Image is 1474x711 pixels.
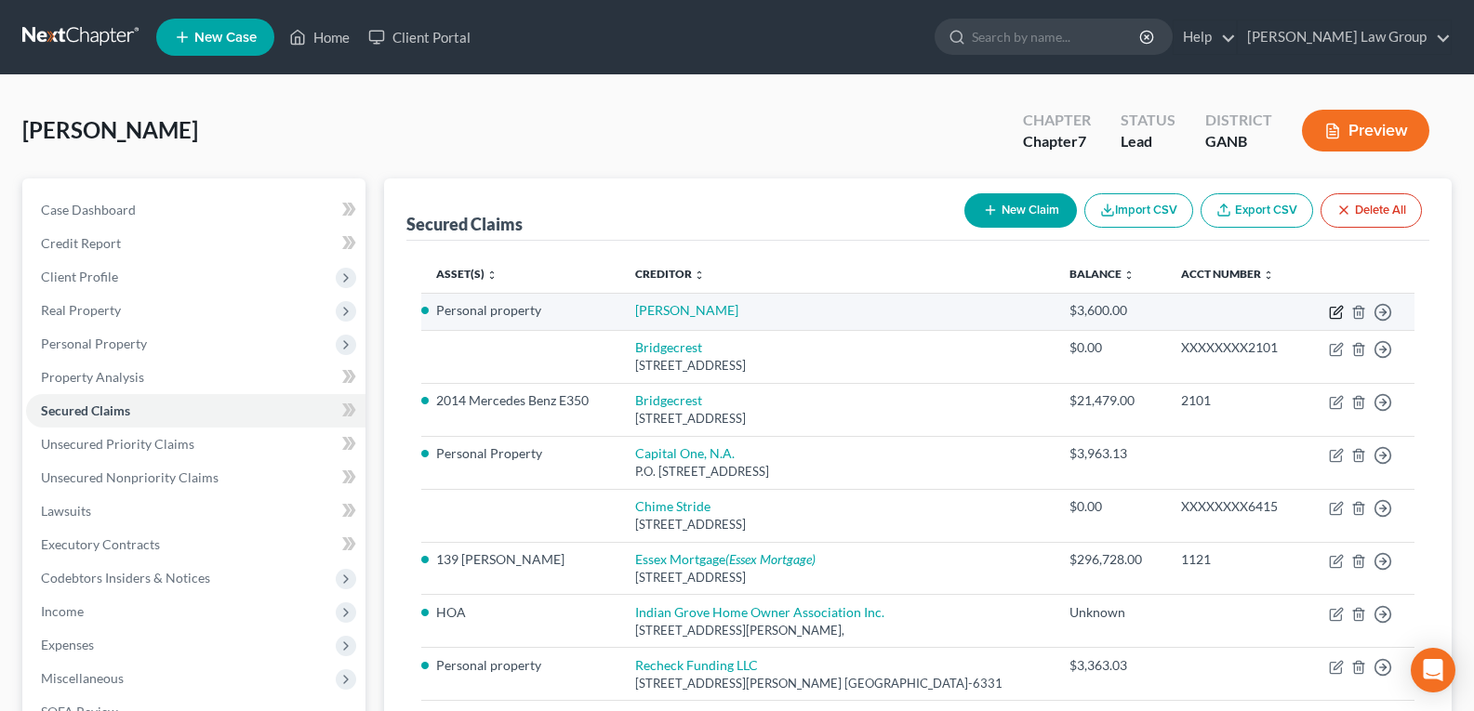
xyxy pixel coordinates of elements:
span: Executory Contracts [41,536,160,552]
div: [STREET_ADDRESS][PERSON_NAME], [635,622,1040,639]
a: Essex Mortgage(Essex Mortgage) [635,551,816,567]
span: Real Property [41,302,121,318]
a: Bridgecrest [635,339,702,355]
div: Open Intercom Messenger [1411,648,1455,692]
div: $3,363.03 [1069,656,1151,675]
a: Unsecured Priority Claims [26,428,365,461]
div: $296,728.00 [1069,550,1151,569]
i: unfold_more [694,270,705,281]
div: [STREET_ADDRESS] [635,516,1040,533]
a: Acct Number unfold_more [1181,267,1274,281]
span: [PERSON_NAME] [22,116,198,143]
li: 2014 Mercedes Benz E350 [436,391,605,410]
i: (Essex Mortgage) [725,551,816,567]
div: $3,963.13 [1069,444,1151,463]
li: 139 [PERSON_NAME] [436,550,605,569]
span: Lawsuits [41,503,91,519]
a: Recheck Funding LLC [635,657,758,673]
div: XXXXXXXX6415 [1181,497,1290,516]
a: Home [280,20,359,54]
span: Miscellaneous [41,670,124,686]
a: Case Dashboard [26,193,365,227]
span: Income [41,603,84,619]
span: Case Dashboard [41,202,136,217]
a: [PERSON_NAME] Law Group [1238,20,1451,54]
a: Help [1174,20,1236,54]
div: GANB [1205,131,1272,152]
button: New Claim [964,193,1077,228]
span: 7 [1078,132,1086,150]
div: Chapter [1023,110,1091,131]
a: Balance unfold_more [1069,267,1135,281]
i: unfold_more [486,270,498,281]
button: Delete All [1321,193,1422,228]
div: $3,600.00 [1069,301,1151,320]
a: Chime Stride [635,498,710,514]
div: 2101 [1181,391,1290,410]
span: Unsecured Nonpriority Claims [41,469,219,485]
a: Bridgecrest [635,392,702,408]
span: New Case [194,31,257,45]
span: Client Profile [41,269,118,284]
div: District [1205,110,1272,131]
i: unfold_more [1263,270,1274,281]
span: Unsecured Priority Claims [41,436,194,452]
div: Lead [1121,131,1175,152]
span: Property Analysis [41,369,144,385]
div: [STREET_ADDRESS] [635,410,1040,428]
a: [PERSON_NAME] [635,302,738,318]
button: Import CSV [1084,193,1193,228]
div: XXXXXXXX2101 [1181,338,1290,357]
a: Property Analysis [26,361,365,394]
li: HOA [436,603,605,622]
span: Secured Claims [41,402,130,418]
span: Credit Report [41,235,121,251]
li: Personal property [436,301,605,320]
li: Personal property [436,656,605,675]
a: Lawsuits [26,494,365,528]
a: Creditor unfold_more [635,267,705,281]
button: Preview [1302,110,1429,151]
a: Capital One, N.A. [635,445,735,461]
a: Asset(s) unfold_more [436,267,498,281]
a: Secured Claims [26,394,365,428]
input: Search by name... [972,20,1142,54]
div: [STREET_ADDRESS][PERSON_NAME] [GEOGRAPHIC_DATA]-6331 [635,675,1040,692]
a: Executory Contracts [26,528,365,561]
a: Credit Report [26,227,365,260]
div: Status [1121,110,1175,131]
div: Chapter [1023,131,1091,152]
div: P.O. [STREET_ADDRESS] [635,463,1040,481]
span: Codebtors Insiders & Notices [41,570,210,586]
div: Unknown [1069,603,1151,622]
a: Unsecured Nonpriority Claims [26,461,365,494]
div: $21,479.00 [1069,391,1151,410]
a: Export CSV [1201,193,1313,228]
li: Personal Property [436,444,605,463]
div: [STREET_ADDRESS] [635,569,1040,586]
span: Personal Property [41,336,147,351]
a: Indian Grove Home Owner Association Inc. [635,604,884,620]
i: unfold_more [1123,270,1135,281]
div: Secured Claims [406,213,523,235]
div: $0.00 [1069,338,1151,357]
div: $0.00 [1069,497,1151,516]
span: Expenses [41,637,94,652]
a: Client Portal [359,20,480,54]
div: [STREET_ADDRESS] [635,357,1040,375]
div: 1121 [1181,550,1290,569]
